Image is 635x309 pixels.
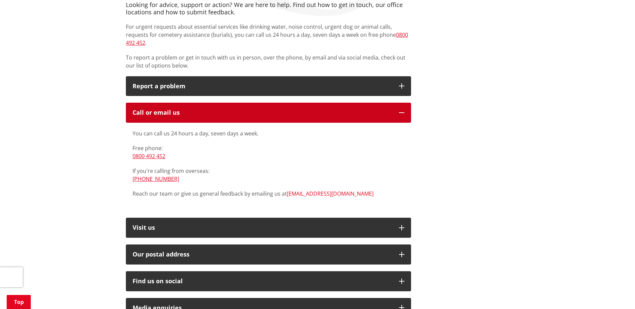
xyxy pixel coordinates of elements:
[126,23,411,47] p: For urgent requests about essential services like drinking water, noise control, urgent dog or an...
[287,190,374,197] a: [EMAIL_ADDRESS][DOMAIN_NAME]
[126,244,411,265] button: Our postal address
[133,109,392,116] div: Call or email us
[604,281,628,305] iframe: Messenger Launcher
[133,152,165,160] a: 0800 492 452
[133,83,392,90] p: Report a problem
[133,129,404,137] p: You can call us 24 hours a day, seven days a week.
[126,76,411,96] button: Report a problem
[126,31,408,46] a: 0800 492 452
[126,1,411,16] h4: Looking for advice, support or action? We are here to help. Find out how to get in touch, our off...
[126,54,411,70] p: To report a problem or get in touch with us in person, over the phone, by email and via social me...
[133,224,392,231] p: Visit us
[133,175,179,183] a: [PHONE_NUMBER]
[126,218,411,238] button: Visit us
[133,190,404,198] p: Reach our team or give us general feedback by emailing us at
[126,103,411,123] button: Call or email us
[7,295,31,309] a: Top
[133,144,404,160] p: Free phone:
[133,278,392,285] div: Find us on social
[126,271,411,291] button: Find us on social
[133,167,404,183] p: If you're calling from overseas:
[133,251,392,258] h2: Our postal address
